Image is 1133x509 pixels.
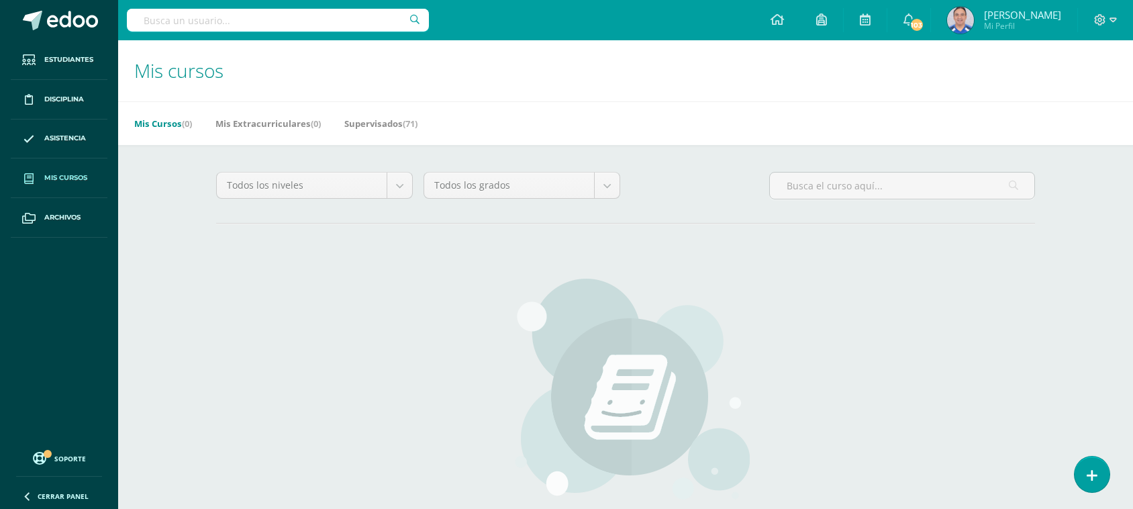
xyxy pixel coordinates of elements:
span: Cerrar panel [38,492,89,501]
span: Disciplina [44,94,84,105]
img: courses.png [501,277,750,505]
span: Estudiantes [44,54,93,65]
a: Estudiantes [11,40,107,80]
span: [PERSON_NAME] [984,8,1061,21]
a: Todos los grados [424,173,620,198]
span: Soporte [54,454,86,463]
a: Mis Cursos(0) [134,113,192,134]
img: 8c4e54a537c48542ee93227c74eb64df.png [947,7,974,34]
input: Busca un usuario... [127,9,429,32]
a: Supervisados(71) [344,113,417,134]
span: Mis cursos [44,173,87,183]
a: Disciplina [11,80,107,120]
a: Mis Extracurriculares(0) [215,113,321,134]
a: Todos los niveles [217,173,412,198]
span: Asistencia [44,133,86,144]
span: Mi Perfil [984,20,1061,32]
span: 103 [909,17,924,32]
a: Soporte [16,449,102,467]
a: Archivos [11,198,107,238]
span: Todos los grados [434,173,584,198]
span: (0) [311,118,321,130]
span: Todos los niveles [227,173,377,198]
span: Archivos [44,212,81,223]
a: Asistencia [11,120,107,159]
input: Busca el curso aquí... [770,173,1034,199]
span: (0) [182,118,192,130]
span: (71) [403,118,417,130]
a: Mis cursos [11,158,107,198]
span: Mis cursos [134,58,224,83]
